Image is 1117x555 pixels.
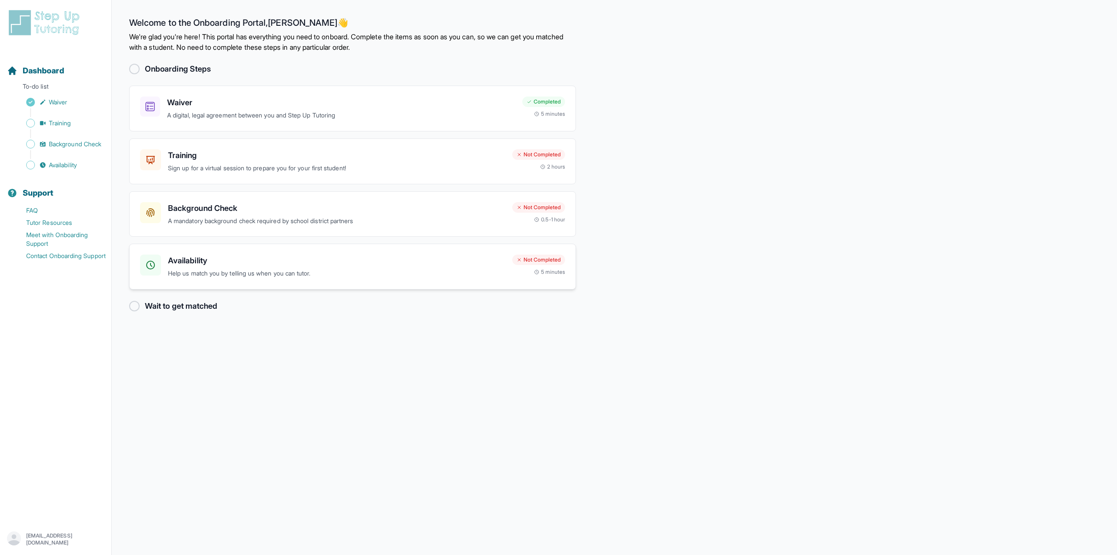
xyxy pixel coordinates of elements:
[7,117,111,129] a: Training
[7,250,111,262] a: Contact Onboarding Support
[129,31,576,52] p: We're glad you're here! This portal has everything you need to onboard. Complete the items as soo...
[534,216,565,223] div: 0.5-1 hour
[23,65,64,77] span: Dashboard
[7,217,111,229] a: Tutor Resources
[168,202,505,214] h3: Background Check
[167,97,515,109] h3: Waiver
[49,98,67,107] span: Waiver
[540,163,565,170] div: 2 hours
[3,51,108,80] button: Dashboard
[512,255,565,265] div: Not Completed
[49,140,101,148] span: Background Check
[534,110,565,117] div: 5 minutes
[7,229,111,250] a: Meet with Onboarding Support
[168,255,505,267] h3: Availability
[7,138,111,150] a: Background Check
[145,63,211,75] h2: Onboarding Steps
[512,202,565,213] div: Not Completed
[522,97,565,107] div: Completed
[168,216,505,226] p: A mandatory background check required by school district partners
[23,187,54,199] span: Support
[3,173,108,203] button: Support
[145,300,217,312] h2: Wait to get matched
[49,161,77,169] span: Availability
[7,204,111,217] a: FAQ
[129,17,576,31] h2: Welcome to the Onboarding Portal, [PERSON_NAME] 👋
[129,86,576,131] a: WaiverA digital, legal agreement between you and Step Up TutoringCompleted5 minutes
[534,269,565,276] div: 5 minutes
[129,191,576,237] a: Background CheckA mandatory background check required by school district partnersNot Completed0.5...
[7,65,64,77] a: Dashboard
[167,110,515,121] p: A digital, legal agreement between you and Step Up Tutoring
[129,244,576,290] a: AvailabilityHelp us match you by telling us when you can tutor.Not Completed5 minutes
[7,9,85,37] img: logo
[3,82,108,94] p: To-do list
[168,163,505,173] p: Sign up for a virtual session to prepare you for your first student!
[7,159,111,171] a: Availability
[7,96,111,108] a: Waiver
[168,149,505,162] h3: Training
[49,119,71,128] span: Training
[512,149,565,160] div: Not Completed
[129,138,576,184] a: TrainingSign up for a virtual session to prepare you for your first student!Not Completed2 hours
[26,532,104,546] p: [EMAIL_ADDRESS][DOMAIN_NAME]
[7,531,104,547] button: [EMAIL_ADDRESS][DOMAIN_NAME]
[168,269,505,279] p: Help us match you by telling us when you can tutor.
